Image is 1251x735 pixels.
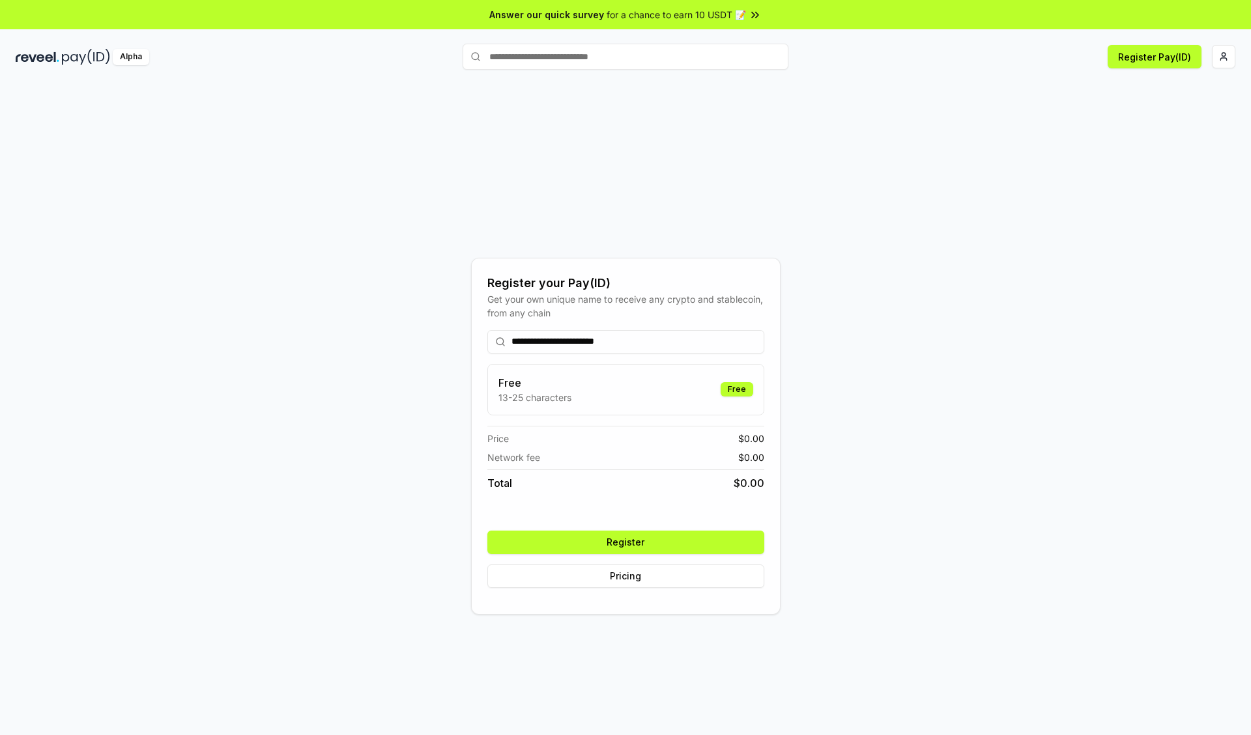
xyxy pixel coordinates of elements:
[487,451,540,464] span: Network fee
[607,8,746,21] span: for a chance to earn 10 USDT 📝
[487,475,512,491] span: Total
[487,292,764,320] div: Get your own unique name to receive any crypto and stablecoin, from any chain
[498,375,571,391] h3: Free
[738,432,764,445] span: $ 0.00
[721,382,753,396] div: Free
[487,274,764,292] div: Register your Pay(ID)
[487,531,764,554] button: Register
[1108,45,1201,68] button: Register Pay(ID)
[734,475,764,491] span: $ 0.00
[489,8,604,21] span: Answer our quick survey
[498,391,571,404] p: 13-25 characters
[487,564,764,588] button: Pricing
[16,49,59,65] img: reveel_dark
[62,49,110,65] img: pay_id
[738,451,764,464] span: $ 0.00
[487,432,509,445] span: Price
[113,49,149,65] div: Alpha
